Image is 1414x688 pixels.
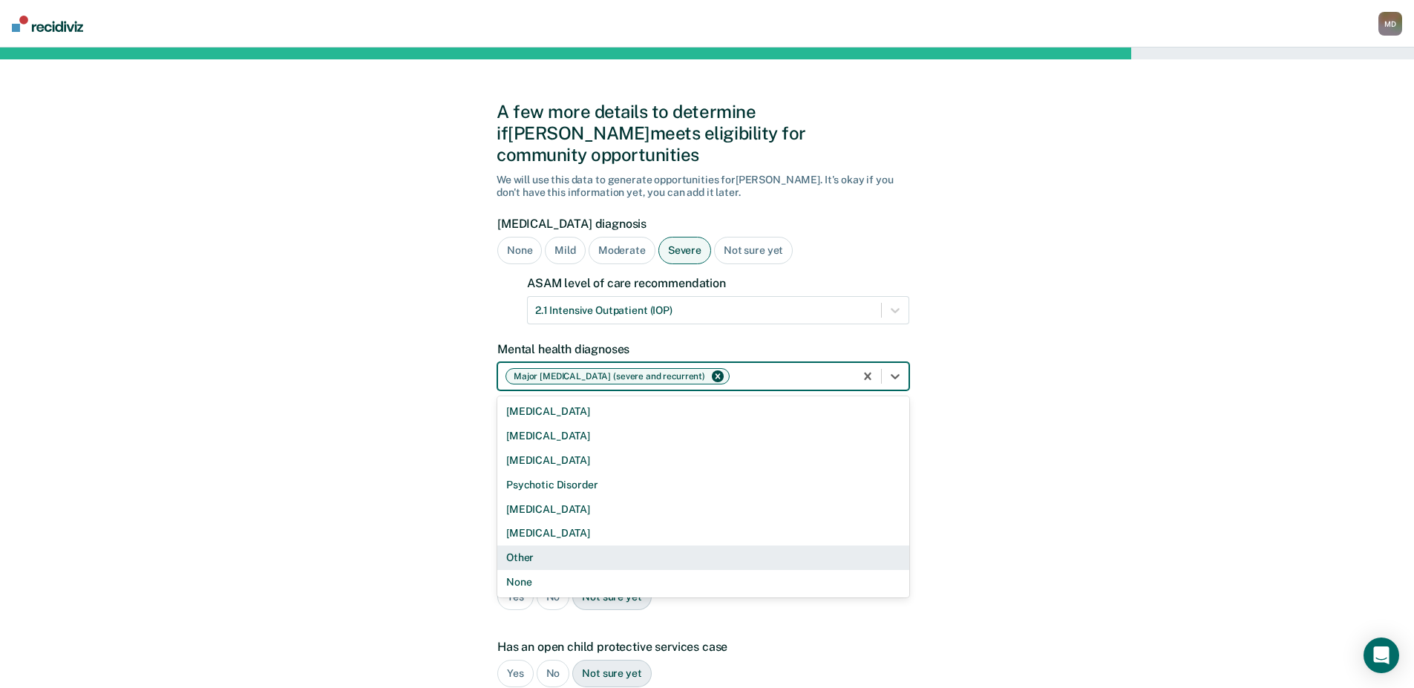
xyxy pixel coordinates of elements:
div: Not sure yet [714,237,793,264]
div: None [497,570,909,594]
div: M D [1378,12,1402,36]
div: Moderate [589,237,655,264]
div: [MEDICAL_DATA] [497,448,909,473]
div: Mild [545,237,585,264]
div: A few more details to determine if [PERSON_NAME] meets eligibility for community opportunities [497,101,917,165]
div: We will use this data to generate opportunities for [PERSON_NAME] . It's okay if you don't have t... [497,174,917,199]
div: [MEDICAL_DATA] [497,399,909,424]
label: Has an open child protective services case [497,640,909,654]
button: MD [1378,12,1402,36]
div: Open Intercom Messenger [1364,638,1399,673]
div: Other [497,546,909,570]
div: [MEDICAL_DATA] [497,497,909,522]
label: [MEDICAL_DATA] diagnosis [497,217,909,231]
div: Severe [658,237,711,264]
div: Yes [497,660,534,687]
div: Major [MEDICAL_DATA] (severe and recurrent) [509,369,707,384]
label: Mental health diagnoses [497,342,909,356]
div: [MEDICAL_DATA] [497,424,909,448]
div: Remove Major Depressive Disorder (severe and recurrent) [710,371,726,381]
div: None [497,237,542,264]
div: Not sure yet [572,660,651,687]
div: Psychotic Disorder [497,473,909,497]
div: [MEDICAL_DATA] [497,521,909,546]
img: Recidiviz [12,16,83,32]
label: ASAM level of care recommendation [527,276,909,290]
div: No [537,660,570,687]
